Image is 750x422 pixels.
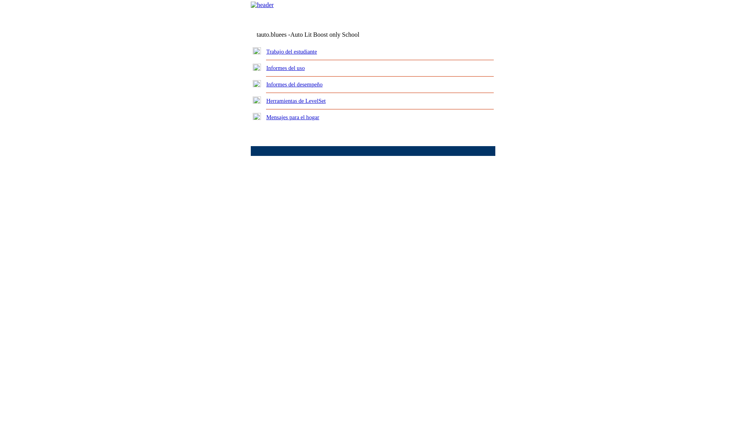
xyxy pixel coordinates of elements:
td: tauto.bluees - [257,31,400,38]
img: plus.gif [253,47,261,54]
a: Mensajes para el hogar [266,114,320,120]
img: header [251,2,274,9]
img: plus.gif [253,64,261,71]
img: plus.gif [253,97,261,104]
a: Informes del uso [266,65,305,71]
a: Trabajo del estudiante [266,48,317,55]
img: plus.gif [253,80,261,87]
nobr: Auto Lit Boost only School [290,31,359,38]
img: plus.gif [253,113,261,120]
a: Informes del desempeño [266,81,323,88]
a: Herramientas de LevelSet [266,98,326,104]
